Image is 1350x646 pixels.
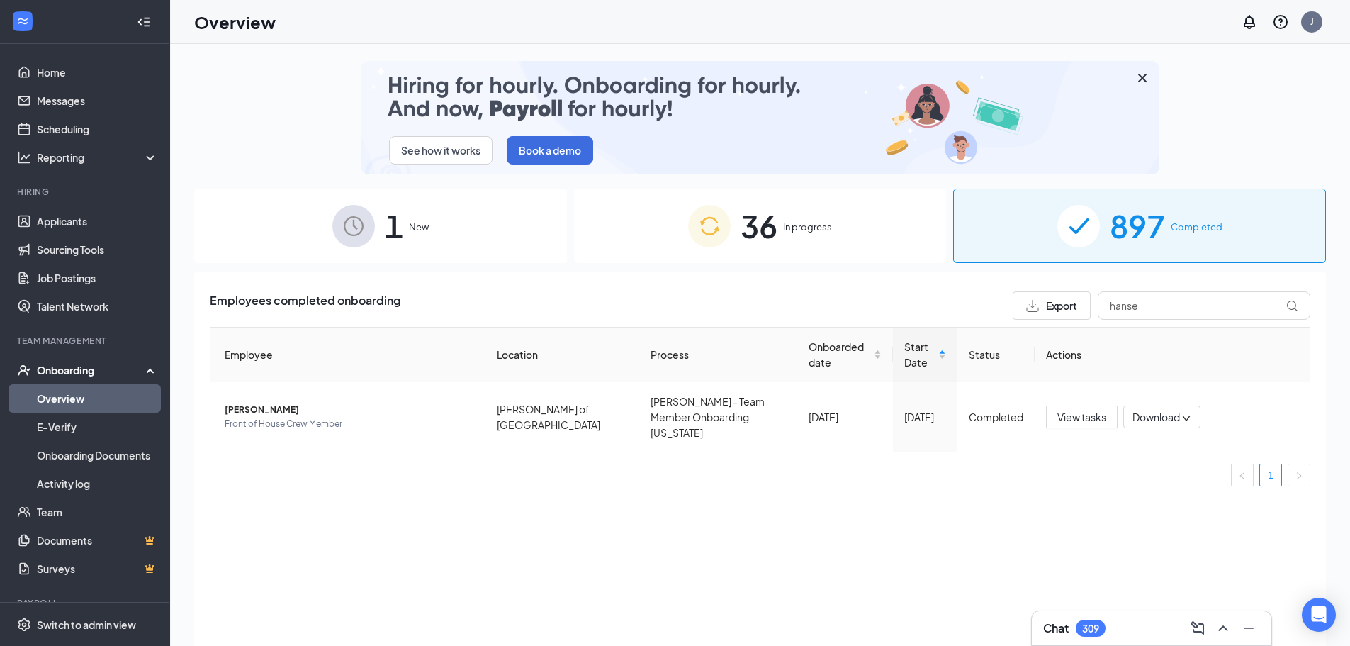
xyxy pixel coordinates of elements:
[1171,220,1222,234] span: Completed
[37,498,158,526] a: Team
[409,220,429,234] span: New
[37,555,158,583] a: SurveysCrown
[361,61,1159,174] img: payroll-small.gif
[37,58,158,87] a: Home
[1237,617,1260,640] button: Minimize
[1046,406,1118,428] button: View tasks
[194,10,276,34] h1: Overview
[17,150,31,165] svg: Analysis
[1098,291,1310,320] input: Search by Name, Job Posting, or Process
[37,384,158,413] a: Overview
[969,409,1023,425] div: Completed
[1302,598,1336,632] div: Open Intercom Messenger
[210,291,400,320] span: Employees completed onboarding
[17,618,31,632] svg: Settings
[37,207,158,235] a: Applicants
[639,328,797,382] th: Process
[485,328,639,382] th: Location
[1260,464,1281,486] a: 1
[1189,620,1206,637] svg: ComposeMessage
[639,382,797,452] td: [PERSON_NAME] - Team Member Onboarding [US_STATE]
[17,597,155,609] div: Payroll
[1231,464,1254,486] li: Previous Page
[1013,291,1091,320] button: Export
[1231,464,1254,486] button: left
[904,339,935,370] span: Start Date
[1186,617,1209,640] button: ComposeMessage
[16,14,30,28] svg: WorkstreamLogo
[137,15,151,29] svg: Collapse
[37,363,146,377] div: Onboarding
[1215,620,1232,637] svg: ChevronUp
[37,526,158,555] a: DocumentsCrown
[1134,69,1151,87] svg: Cross
[1043,620,1069,636] h3: Chat
[1057,409,1106,425] span: View tasks
[37,150,159,165] div: Reporting
[809,339,871,370] span: Onboarded date
[485,382,639,452] td: [PERSON_NAME] of [GEOGRAPHIC_DATA]
[37,413,158,441] a: E-Verify
[1132,410,1180,425] span: Download
[1241,13,1258,30] svg: Notifications
[389,136,493,165] button: See how it works
[385,201,403,250] span: 1
[17,186,155,198] div: Hiring
[809,409,882,425] div: [DATE]
[37,115,158,143] a: Scheduling
[741,201,777,250] span: 36
[17,363,31,377] svg: UserCheck
[210,328,485,382] th: Employee
[1310,16,1314,28] div: J
[507,136,593,165] button: Book a demo
[1046,301,1077,311] span: Export
[783,220,832,234] span: In progress
[1181,413,1191,423] span: down
[37,264,158,292] a: Job Postings
[1238,472,1247,480] span: left
[225,417,474,431] span: Front of House Crew Member
[37,292,158,321] a: Talent Network
[1110,201,1165,250] span: 897
[1295,472,1303,480] span: right
[37,441,158,469] a: Onboarding Documents
[1082,623,1099,635] div: 309
[37,618,136,632] div: Switch to admin view
[797,328,893,382] th: Onboarded date
[1240,620,1257,637] svg: Minimize
[17,335,155,347] div: Team Management
[1035,328,1310,382] th: Actions
[37,469,158,498] a: Activity log
[1212,617,1234,640] button: ChevronUp
[1259,464,1282,486] li: 1
[225,403,474,417] span: [PERSON_NAME]
[957,328,1035,382] th: Status
[1288,464,1310,486] button: right
[904,409,946,425] div: [DATE]
[1288,464,1310,486] li: Next Page
[37,87,158,115] a: Messages
[1272,13,1289,30] svg: QuestionInfo
[37,235,158,264] a: Sourcing Tools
